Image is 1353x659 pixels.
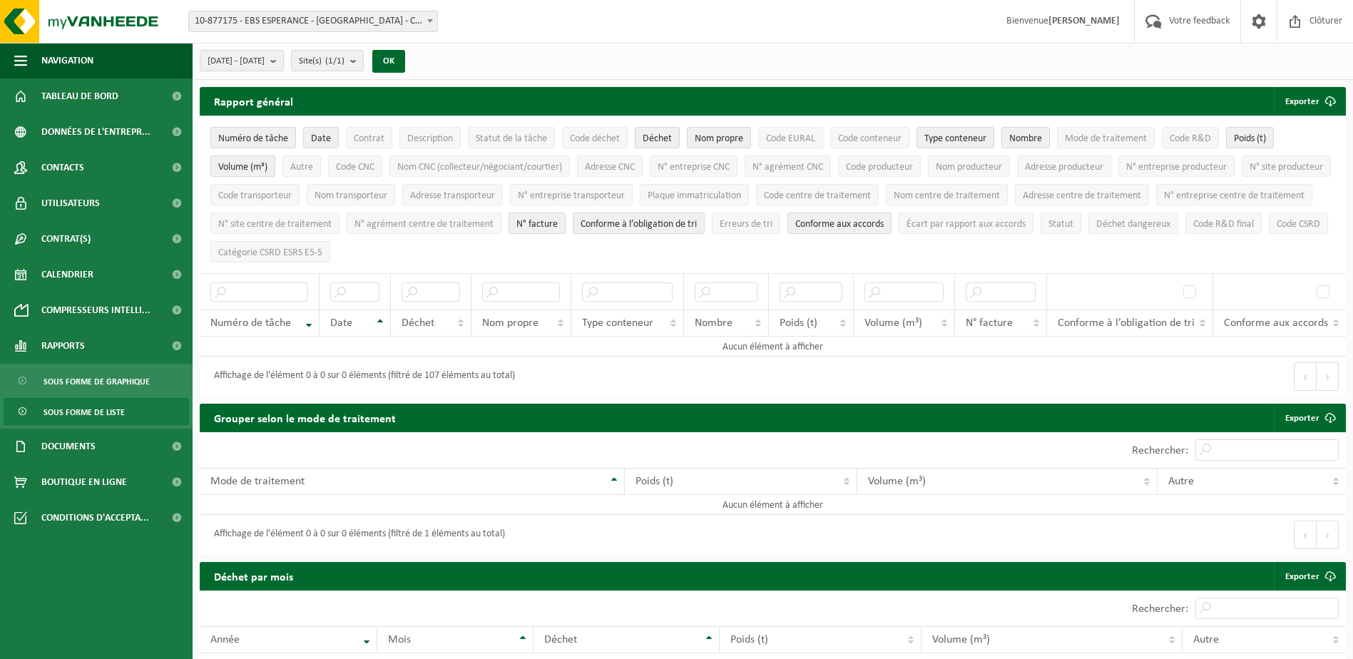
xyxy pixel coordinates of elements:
[868,476,926,487] span: Volume (m³)
[1065,133,1147,144] span: Mode de traitement
[787,213,892,234] button: Conforme aux accords : Activate to sort
[1132,445,1188,456] label: Rechercher:
[838,133,902,144] span: Code conteneur
[41,429,96,464] span: Documents
[41,464,127,500] span: Boutique en ligne
[1274,87,1344,116] button: Exporter
[1193,219,1254,230] span: Code R&D final
[1156,184,1312,205] button: N° entreprise centre de traitementN° entreprise centre de traitement: Activate to sort
[886,184,1008,205] button: Nom centre de traitementNom centre de traitement: Activate to sort
[328,155,382,177] button: Code CNCCode CNC: Activate to sort
[1317,521,1339,549] button: Next
[200,337,1346,357] td: Aucun élément à afficher
[570,133,620,144] span: Code déchet
[218,162,267,173] span: Volume (m³)
[756,184,879,205] button: Code centre de traitementCode centre de traitement: Activate to sort
[695,317,732,329] span: Nombre
[1132,603,1188,615] label: Rechercher:
[1277,219,1320,230] span: Code CSRD
[1250,162,1323,173] span: N° site producteur
[648,190,741,201] span: Plaque immatriculation
[1168,476,1194,487] span: Autre
[1317,362,1339,391] button: Next
[712,213,780,234] button: Erreurs de triErreurs de tri: Activate to sort
[44,399,125,426] span: Sous forme de liste
[372,50,405,73] button: OK
[1185,213,1262,234] button: Code R&D finalCode R&amp;D final: Activate to sort
[936,162,1002,173] span: Nom producteur
[1015,184,1149,205] button: Adresse centre de traitementAdresse centre de traitement: Activate to sort
[1048,219,1073,230] span: Statut
[189,11,437,31] span: 10-877175 - EBS ESPERANCE - VALDELIA - CHANTELOUP LES VIGNES
[41,43,93,78] span: Navigation
[650,155,737,177] button: N° entreprise CNCN° entreprise CNC: Activate to sort
[41,221,91,257] span: Contrat(s)
[1048,16,1120,26] strong: [PERSON_NAME]
[581,219,697,230] span: Conforme à l’obligation de tri
[303,127,339,148] button: DateDate: Activate to sort
[389,155,570,177] button: Nom CNC (collecteur/négociant/courtier)Nom CNC (collecteur/négociant/courtier): Activate to sort
[635,127,680,148] button: DéchetDéchet: Activate to sort
[932,634,990,645] span: Volume (m³)
[752,162,823,173] span: N° agrément CNC
[41,78,118,114] span: Tableau de bord
[1274,562,1344,591] a: Exporter
[347,213,501,234] button: N° agrément centre de traitementN° agrément centre de traitement: Activate to sort
[899,213,1033,234] button: Écart par rapport aux accordsÉcart par rapport aux accords: Activate to sort
[210,127,296,148] button: Numéro de tâcheNuméro de tâche: Activate to remove sorting
[894,190,1000,201] span: Nom centre de traitement
[687,127,751,148] button: Nom propreNom propre: Activate to sort
[1164,190,1305,201] span: N° entreprise centre de traitement
[188,11,438,32] span: 10-877175 - EBS ESPERANCE - VALDELIA - CHANTELOUP LES VIGNES
[208,51,265,72] span: [DATE] - [DATE]
[1170,133,1211,144] span: Code R&D
[407,133,453,144] span: Description
[346,127,392,148] button: ContratContrat: Activate to sort
[1294,362,1317,391] button: Previous
[41,328,85,364] span: Rapports
[410,190,495,201] span: Adresse transporteur
[643,133,672,144] span: Déchet
[766,133,815,144] span: Code EURAL
[210,317,291,329] span: Numéro de tâche
[720,219,772,230] span: Erreurs de tri
[210,476,305,487] span: Mode de traitement
[1234,133,1266,144] span: Poids (t)
[41,257,93,292] span: Calendrier
[1009,133,1042,144] span: Nombre
[354,219,494,230] span: N° agrément centre de traitement
[290,162,313,173] span: Autre
[907,219,1026,230] span: Écart par rapport aux accords
[200,404,410,431] h2: Grouper selon le mode de traitement
[1162,127,1219,148] button: Code R&DCode R&amp;D: Activate to sort
[585,162,635,173] span: Adresse CNC
[635,476,673,487] span: Poids (t)
[311,133,331,144] span: Date
[1096,219,1170,230] span: Déchet dangereux
[41,292,150,328] span: Compresseurs intelli...
[1001,127,1050,148] button: NombreNombre: Activate to sort
[1017,155,1111,177] button: Adresse producteurAdresse producteur: Activate to sort
[509,213,566,234] button: N° factureN° facture: Activate to sort
[482,317,538,329] span: Nom propre
[966,317,1013,329] span: N° facture
[1242,155,1331,177] button: N° site producteurN° site producteur : Activate to sort
[200,87,307,116] h2: Rapport général
[1023,190,1141,201] span: Adresse centre de traitement
[282,155,321,177] button: AutreAutre: Activate to sort
[695,133,743,144] span: Nom propre
[207,522,505,548] div: Affichage de l'élément 0 à 0 sur 0 éléments (filtré de 1 éléments au total)
[41,500,149,536] span: Conditions d'accepta...
[1041,213,1081,234] button: StatutStatut: Activate to sort
[1118,155,1235,177] button: N° entreprise producteurN° entreprise producteur: Activate to sort
[745,155,831,177] button: N° agrément CNCN° agrément CNC: Activate to sort
[402,317,434,329] span: Déchet
[388,634,411,645] span: Mois
[336,162,374,173] span: Code CNC
[516,219,558,230] span: N° facture
[41,185,100,221] span: Utilisateurs
[764,190,871,201] span: Code centre de traitement
[582,317,653,329] span: Type conteneur
[210,184,300,205] button: Code transporteurCode transporteur: Activate to sort
[325,56,344,66] count: (1/1)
